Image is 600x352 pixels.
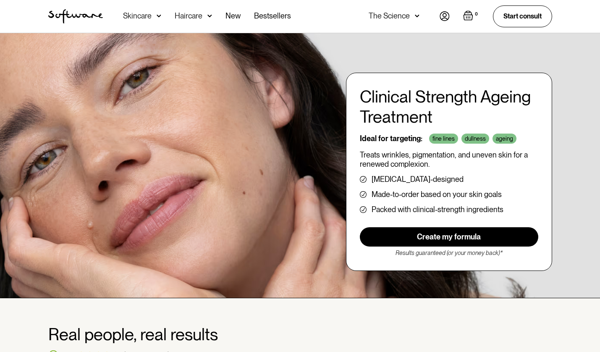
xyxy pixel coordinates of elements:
[360,134,422,143] p: Ideal for targeting:
[360,150,538,168] p: Treats wrinkles, pigmentation, and uneven skin for a renewed complexion.
[360,190,538,199] li: Made-to-order based on your skin goals
[473,11,479,18] div: 0
[461,134,489,144] div: dullness
[360,87,538,127] h1: Clinical Strength Ageing Treatment
[175,12,202,20] div: Haircare
[48,9,103,24] a: home
[48,9,103,24] img: Software Logo
[369,12,410,20] div: The Science
[429,134,458,144] div: fine lines
[396,250,503,256] em: Results guaranteed (or your money back)*
[415,12,419,20] img: arrow down
[207,12,212,20] img: arrow down
[493,5,552,27] a: Start consult
[48,325,552,344] h2: Real people, real results
[360,227,538,247] a: Create my formula
[493,134,516,144] div: ageing
[157,12,161,20] img: arrow down
[360,205,538,214] li: Packed with clinical-strength ingredients
[123,12,152,20] div: Skincare
[360,175,538,184] li: [MEDICAL_DATA]-designed
[463,11,479,22] a: Open empty cart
